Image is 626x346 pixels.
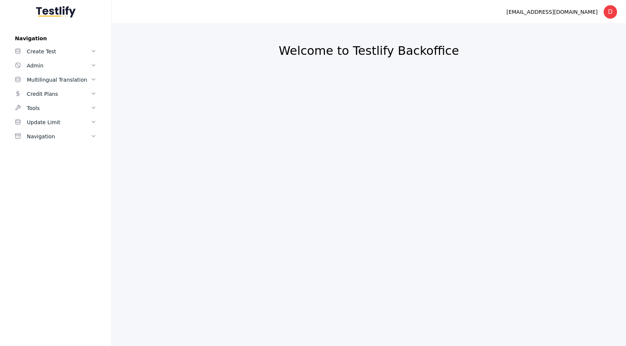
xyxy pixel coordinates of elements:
[130,43,608,58] h2: Welcome to Testlify Backoffice
[27,89,91,98] div: Credit Plans
[604,5,617,19] div: D
[27,61,91,70] div: Admin
[36,6,76,18] img: Testlify - Backoffice
[506,7,598,16] div: [EMAIL_ADDRESS][DOMAIN_NAME]
[27,132,91,141] div: Navigation
[9,35,102,41] label: Navigation
[27,118,91,127] div: Update Limit
[27,47,91,56] div: Create Test
[27,75,91,84] div: Multilingual Translation
[27,104,91,113] div: Tools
